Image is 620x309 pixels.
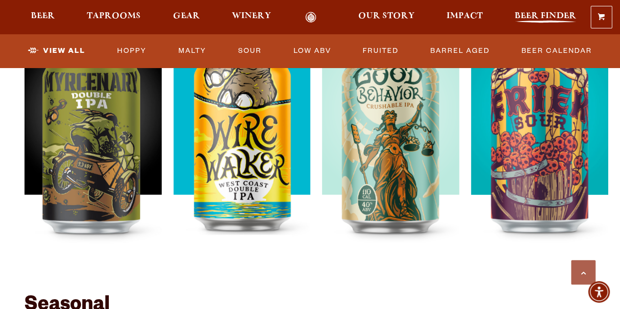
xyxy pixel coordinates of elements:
img: Good Behavior [322,26,459,271]
span: Winery [232,12,271,20]
a: Impact [440,12,489,23]
a: Gear [167,12,206,23]
a: Beer Calendar [518,40,596,62]
span: Our Story [358,12,415,20]
a: Malty [174,40,210,62]
span: Beer [31,12,55,20]
img: Wire Walker [174,26,311,271]
img: Friek [471,26,608,271]
a: Sour [234,40,266,62]
a: Odell Home [293,12,329,23]
span: Beer Finder [515,12,576,20]
a: View All [24,40,89,62]
a: Fruited [359,40,402,62]
a: Winery [225,12,277,23]
a: Beer [25,12,61,23]
span: Impact [446,12,483,20]
div: Accessibility Menu [588,281,610,303]
a: Taprooms [80,12,147,23]
a: Hoppy [113,40,150,62]
img: Myrcenary [25,26,162,271]
a: Low ABV [289,40,335,62]
span: Gear [173,12,200,20]
a: Scroll to top [571,260,595,285]
a: Our Story [352,12,421,23]
a: Barrel Aged [426,40,494,62]
a: Beer Finder [508,12,583,23]
span: Taprooms [87,12,141,20]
